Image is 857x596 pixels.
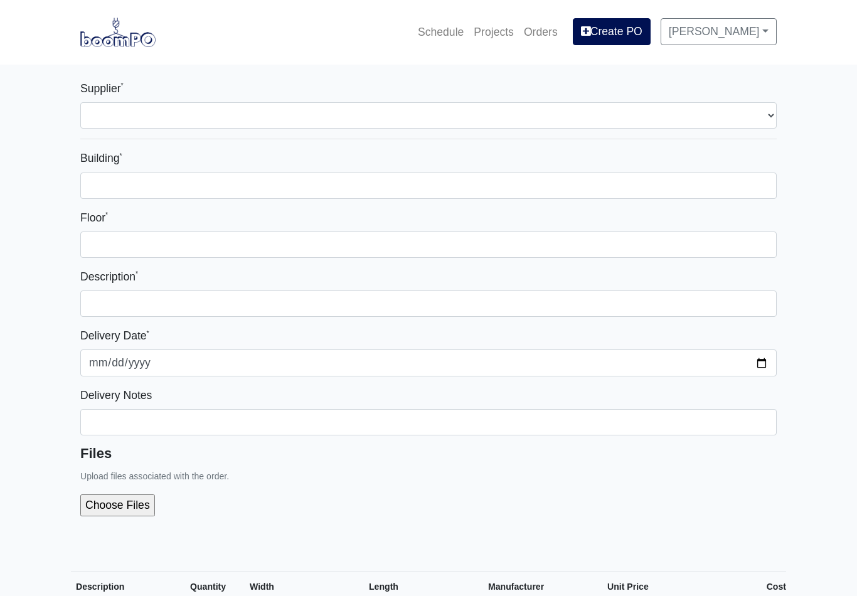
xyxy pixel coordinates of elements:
label: Delivery Date [80,327,149,344]
a: Schedule [413,18,469,46]
a: Orders [519,18,563,46]
a: Create PO [573,18,651,45]
span: Description [76,582,124,592]
label: Floor [80,209,108,226]
label: Delivery Notes [80,386,152,404]
label: Supplier [80,80,124,97]
label: Building [80,149,122,167]
small: Upload files associated with the order. [80,471,229,481]
img: boomPO [80,18,156,46]
label: Description [80,268,138,285]
h5: Files [80,445,777,462]
input: mm-dd-yyyy [80,349,777,376]
input: Choose Files [80,494,289,516]
a: Projects [469,18,519,46]
a: [PERSON_NAME] [661,18,777,45]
